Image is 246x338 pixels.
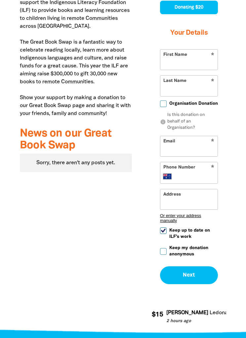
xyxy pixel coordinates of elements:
p: Is this donation on behalf of an Organisation? [160,112,218,131]
div: Donating $20 [160,1,218,14]
input: Keep up to date on ILF's work [160,227,167,234]
span: Keep up to date on ILF's work [169,227,218,240]
i: Required [211,165,214,171]
span: donated to [216,311,242,315]
button: Next [160,266,218,284]
div: Donation stream [152,309,226,324]
span: Keep my donation anonymous [169,245,218,257]
h3: News on our Great Book Swap [20,128,132,152]
em: Le [210,311,216,315]
span: Organisation Donation [169,100,218,107]
i: info [160,119,166,125]
div: Sorry, there aren't any posts yet. [20,154,132,172]
em: [PERSON_NAME] [166,311,208,315]
input: Organisation Donation [160,100,167,107]
h3: Your Details [160,21,218,45]
span: $15 [152,312,163,319]
button: Or enter your address manually [160,213,218,223]
div: Paginated content [20,154,132,172]
input: Keep my donation anonymous [160,248,167,255]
